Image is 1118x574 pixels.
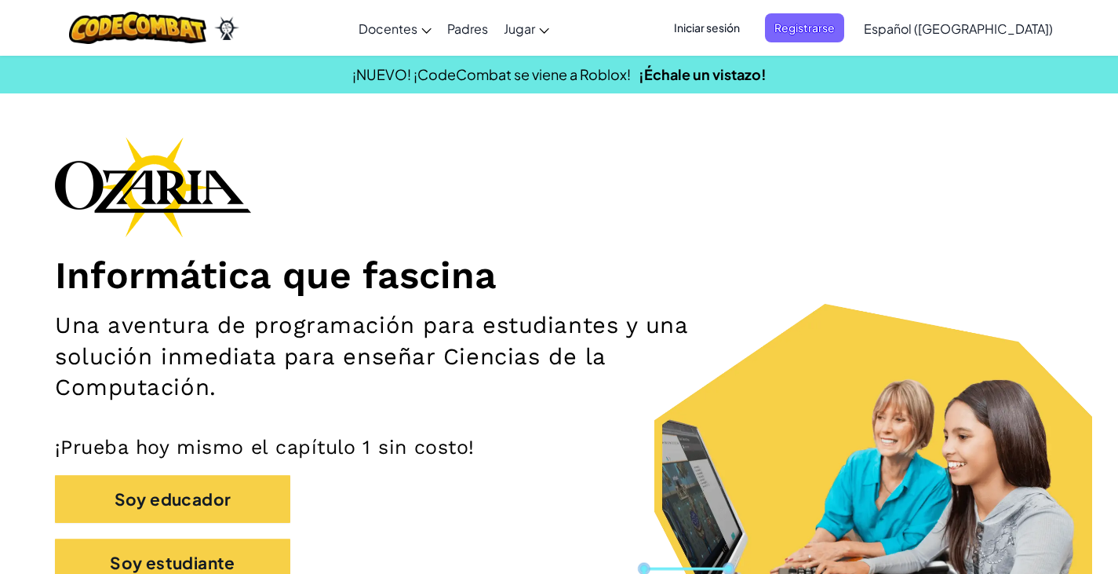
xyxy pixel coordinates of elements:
button: Iniciar sesión [665,13,749,42]
img: Ozaria [214,16,239,40]
span: ¡NUEVO! ¡CodeCombat se viene a Roblox! [352,65,631,83]
a: Padres [439,7,496,49]
span: Docentes [359,20,417,37]
a: Español ([GEOGRAPHIC_DATA]) [856,7,1061,49]
span: Español ([GEOGRAPHIC_DATA]) [864,20,1053,37]
img: Ozaria branding logo [55,137,251,237]
a: Docentes [351,7,439,49]
a: ¡Échale un vistazo! [639,65,767,83]
img: CodeCombat logo [69,12,206,44]
span: Jugar [504,20,535,37]
p: ¡Prueba hoy mismo el capítulo 1 sin costo! [55,435,1063,459]
button: Registrarse [765,13,844,42]
h1: Informática que fascina [55,253,1063,298]
a: Jugar [496,7,557,49]
h2: Una aventura de programación para estudiantes y una solución inmediata para enseñar Ciencias de l... [55,310,730,404]
button: Soy educador [55,475,290,523]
